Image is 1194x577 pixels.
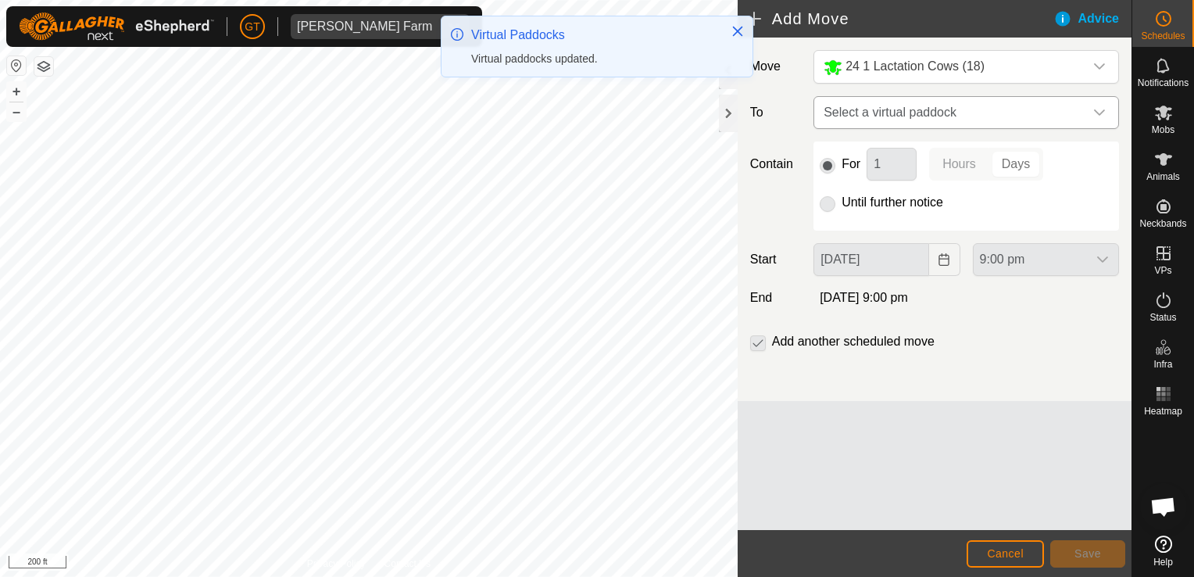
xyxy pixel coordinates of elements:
[744,50,807,84] label: Move
[1152,125,1174,134] span: Mobs
[384,557,431,571] a: Contact Us
[967,540,1044,568] button: Cancel
[842,196,943,209] label: Until further notice
[297,20,432,33] div: [PERSON_NAME] Farm
[471,26,715,45] div: Virtual Paddocks
[744,155,807,174] label: Contain
[1154,266,1171,275] span: VPs
[1053,9,1131,28] div: Advice
[817,51,1084,83] span: 24 1 Lactation Cows
[842,158,860,170] label: For
[1050,540,1125,568] button: Save
[1153,360,1172,369] span: Infra
[245,19,259,35] span: GT
[772,335,935,348] label: Add another scheduled move
[727,20,749,42] button: Close
[744,288,807,307] label: End
[7,102,26,121] button: –
[744,250,807,269] label: Start
[1132,529,1194,573] a: Help
[987,547,1024,560] span: Cancel
[1144,407,1182,416] span: Heatmap
[1146,172,1180,181] span: Animals
[1084,97,1115,128] div: dropdown trigger
[747,9,1053,28] h2: Add Move
[1141,31,1185,41] span: Schedules
[7,56,26,75] button: Reset Map
[438,14,470,39] div: dropdown trigger
[471,51,715,67] div: Virtual paddocks updated.
[817,97,1084,128] span: Select a virtual paddock
[1138,78,1189,88] span: Notifications
[19,13,214,41] img: Gallagher Logo
[307,557,366,571] a: Privacy Policy
[1153,557,1173,567] span: Help
[820,291,908,304] span: [DATE] 9:00 pm
[34,57,53,76] button: Map Layers
[845,59,985,73] span: 24 1 Lactation Cows (18)
[1074,547,1101,560] span: Save
[1139,219,1186,228] span: Neckbands
[291,14,438,39] span: Thoren Farm
[7,82,26,101] button: +
[1084,51,1115,83] div: dropdown trigger
[1140,483,1187,530] div: Open chat
[1149,313,1176,322] span: Status
[744,96,807,129] label: To
[929,243,960,276] button: Choose Date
